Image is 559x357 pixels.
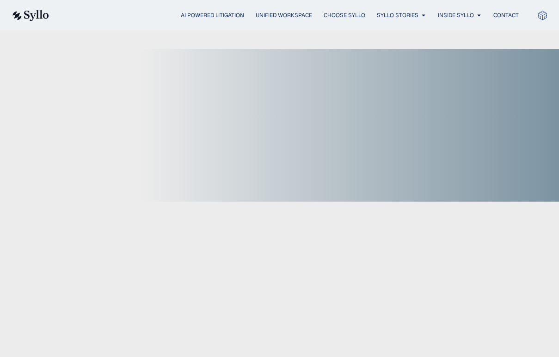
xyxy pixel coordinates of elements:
[68,11,519,20] nav: Menu
[256,11,312,19] a: Unified Workspace
[438,11,474,19] a: Inside Syllo
[324,11,365,19] a: Choose Syllo
[377,11,418,19] a: Syllo Stories
[181,11,244,19] a: AI Powered Litigation
[68,11,519,20] div: Menu Toggle
[493,11,519,19] a: Contact
[11,10,49,21] img: syllo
